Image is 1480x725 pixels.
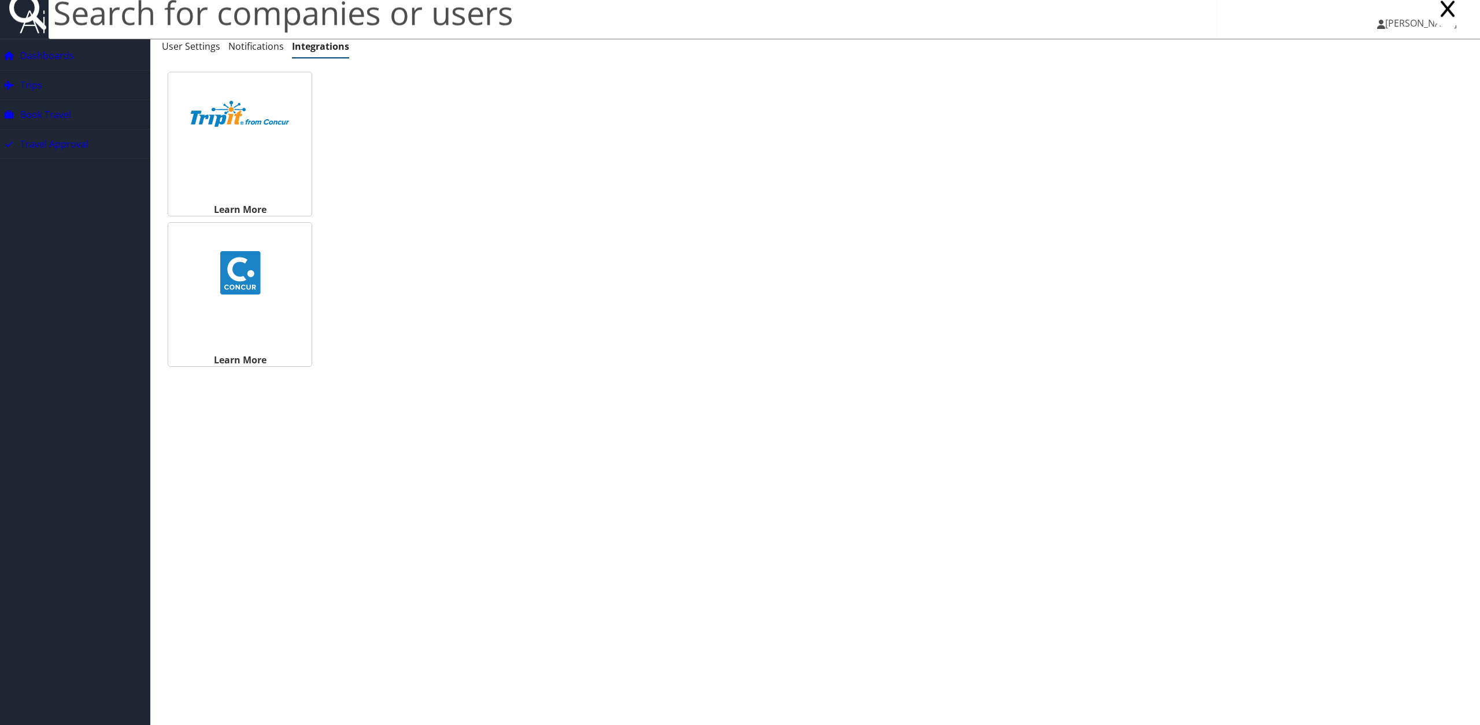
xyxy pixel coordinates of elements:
[162,40,220,53] a: User Settings
[219,251,262,295] img: concur_23.png
[292,40,349,53] a: Integrations
[25,8,141,35] img: airportal-logo.png
[182,159,298,191] a: Connect
[26,71,46,100] span: Trips
[1385,17,1457,30] span: [PERSON_NAME]
[26,100,71,129] span: Book Travel
[26,41,73,70] span: Dashboards
[228,40,284,53] a: Notifications
[182,310,298,341] a: Installed
[214,203,267,216] strong: Learn More
[1377,6,1468,41] a: [PERSON_NAME]
[26,130,87,159] span: Travel Approval
[191,101,289,127] img: TripIt_Logo_Color_SOHP.png
[162,8,1033,32] h1: [PERSON_NAME]
[214,354,267,366] strong: Learn More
